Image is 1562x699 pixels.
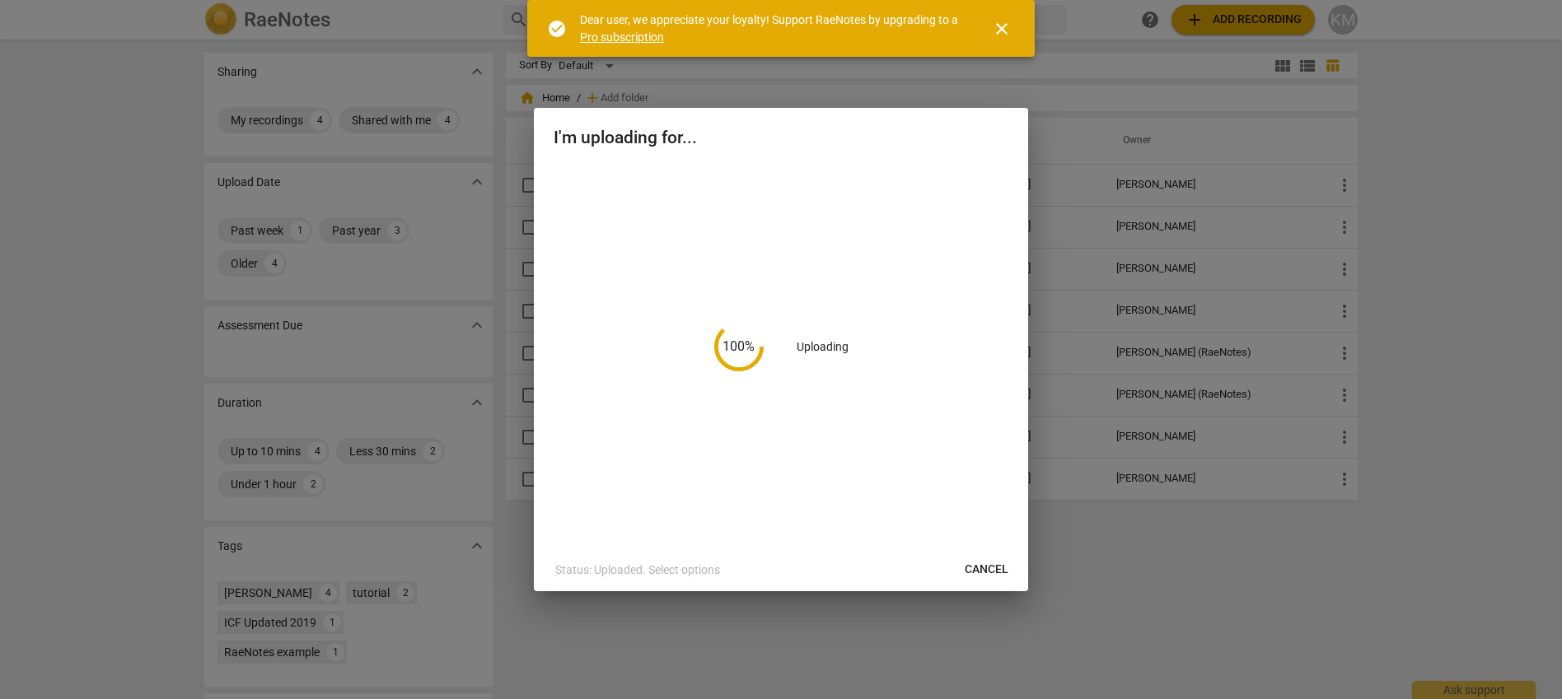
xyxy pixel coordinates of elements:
[952,555,1022,585] button: Cancel
[547,19,567,39] span: check_circle
[965,562,1008,578] span: Cancel
[580,12,962,45] div: Dear user, we appreciate your loyalty! Support RaeNotes by upgrading to a
[554,128,1008,148] h2: I'm uploading for...
[797,338,849,356] p: Uploading
[982,9,1022,49] button: Close
[580,30,664,44] a: Pro subscription
[555,562,720,579] p: Status: Uploaded. Select options
[992,19,1012,39] span: close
